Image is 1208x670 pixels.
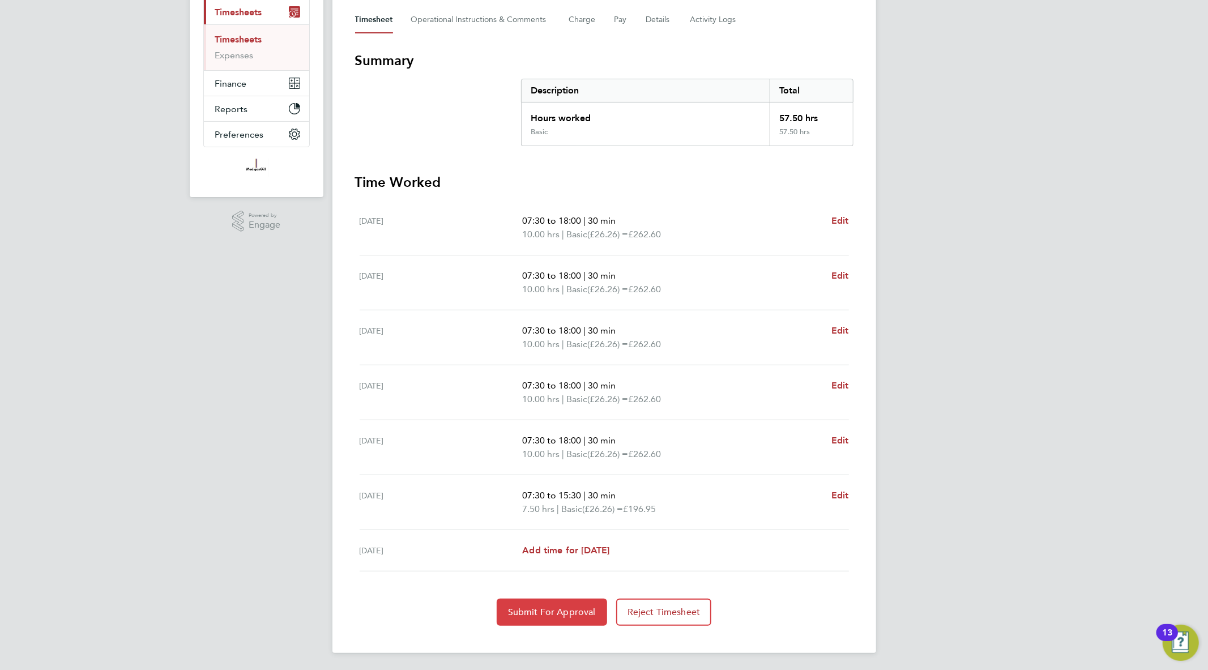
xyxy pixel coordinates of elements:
[244,159,269,177] img: madigangill-logo-retina.png
[215,78,247,89] span: Finance
[522,229,560,240] span: 10.00 hrs
[562,449,564,459] span: |
[831,325,849,336] span: Edit
[355,52,853,626] section: Timesheet
[522,380,581,391] span: 07:30 to 18:00
[566,392,587,406] span: Basic
[628,284,661,295] span: £262.60
[616,599,712,626] button: Reject Timesheet
[562,229,564,240] span: |
[831,215,849,226] span: Edit
[215,50,254,61] a: Expenses
[831,379,849,392] a: Edit
[215,7,262,18] span: Timesheets
[204,96,309,121] button: Reports
[770,79,852,102] div: Total
[583,215,586,226] span: |
[831,434,849,447] a: Edit
[628,229,661,240] span: £262.60
[522,103,770,127] div: Hours worked
[557,503,559,514] span: |
[355,52,853,70] h3: Summary
[831,490,849,501] span: Edit
[360,489,523,516] div: [DATE]
[360,214,523,241] div: [DATE]
[690,6,738,33] button: Activity Logs
[628,339,661,349] span: £262.60
[831,214,849,228] a: Edit
[588,490,616,501] span: 30 min
[497,599,607,626] button: Submit For Approval
[588,325,616,336] span: 30 min
[566,283,587,296] span: Basic
[522,503,554,514] span: 7.50 hrs
[588,270,616,281] span: 30 min
[583,325,586,336] span: |
[569,6,596,33] button: Charge
[566,228,587,241] span: Basic
[249,211,280,220] span: Powered by
[588,215,616,226] span: 30 min
[360,269,523,296] div: [DATE]
[204,71,309,96] button: Finance
[360,544,523,557] div: [DATE]
[522,490,581,501] span: 07:30 to 15:30
[232,211,280,232] a: Powered byEngage
[583,435,586,446] span: |
[522,545,609,556] span: Add time for [DATE]
[522,339,560,349] span: 10.00 hrs
[522,79,770,102] div: Description
[249,220,280,230] span: Engage
[562,394,564,404] span: |
[583,490,586,501] span: |
[588,380,616,391] span: 30 min
[831,435,849,446] span: Edit
[355,6,393,33] button: Timesheet
[360,434,523,461] div: [DATE]
[614,6,628,33] button: Pay
[646,6,672,33] button: Details
[831,489,849,502] a: Edit
[562,339,564,349] span: |
[587,284,628,295] span: (£26.26) =
[522,394,560,404] span: 10.00 hrs
[522,449,560,459] span: 10.00 hrs
[583,380,586,391] span: |
[583,270,586,281] span: |
[1163,625,1199,661] button: Open Resource Center, 13 new notifications
[561,502,582,516] span: Basic
[587,229,628,240] span: (£26.26) =
[204,24,309,70] div: Timesheets
[360,379,523,406] div: [DATE]
[215,34,262,45] a: Timesheets
[628,607,701,618] span: Reject Timesheet
[204,122,309,147] button: Preferences
[522,215,581,226] span: 07:30 to 18:00
[215,129,264,140] span: Preferences
[588,435,616,446] span: 30 min
[355,173,853,191] h3: Time Worked
[628,394,661,404] span: £262.60
[831,380,849,391] span: Edit
[360,324,523,351] div: [DATE]
[582,503,623,514] span: (£26.26) =
[522,325,581,336] span: 07:30 to 18:00
[1162,633,1172,647] div: 13
[831,324,849,338] a: Edit
[587,339,628,349] span: (£26.26) =
[203,159,310,177] a: Go to home page
[587,449,628,459] span: (£26.26) =
[411,6,551,33] button: Operational Instructions & Comments
[831,269,849,283] a: Edit
[508,607,596,618] span: Submit For Approval
[215,104,248,114] span: Reports
[522,544,609,557] a: Add time for [DATE]
[566,338,587,351] span: Basic
[562,284,564,295] span: |
[770,103,852,127] div: 57.50 hrs
[522,435,581,446] span: 07:30 to 18:00
[770,127,852,146] div: 57.50 hrs
[522,270,581,281] span: 07:30 to 18:00
[587,394,628,404] span: (£26.26) =
[831,270,849,281] span: Edit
